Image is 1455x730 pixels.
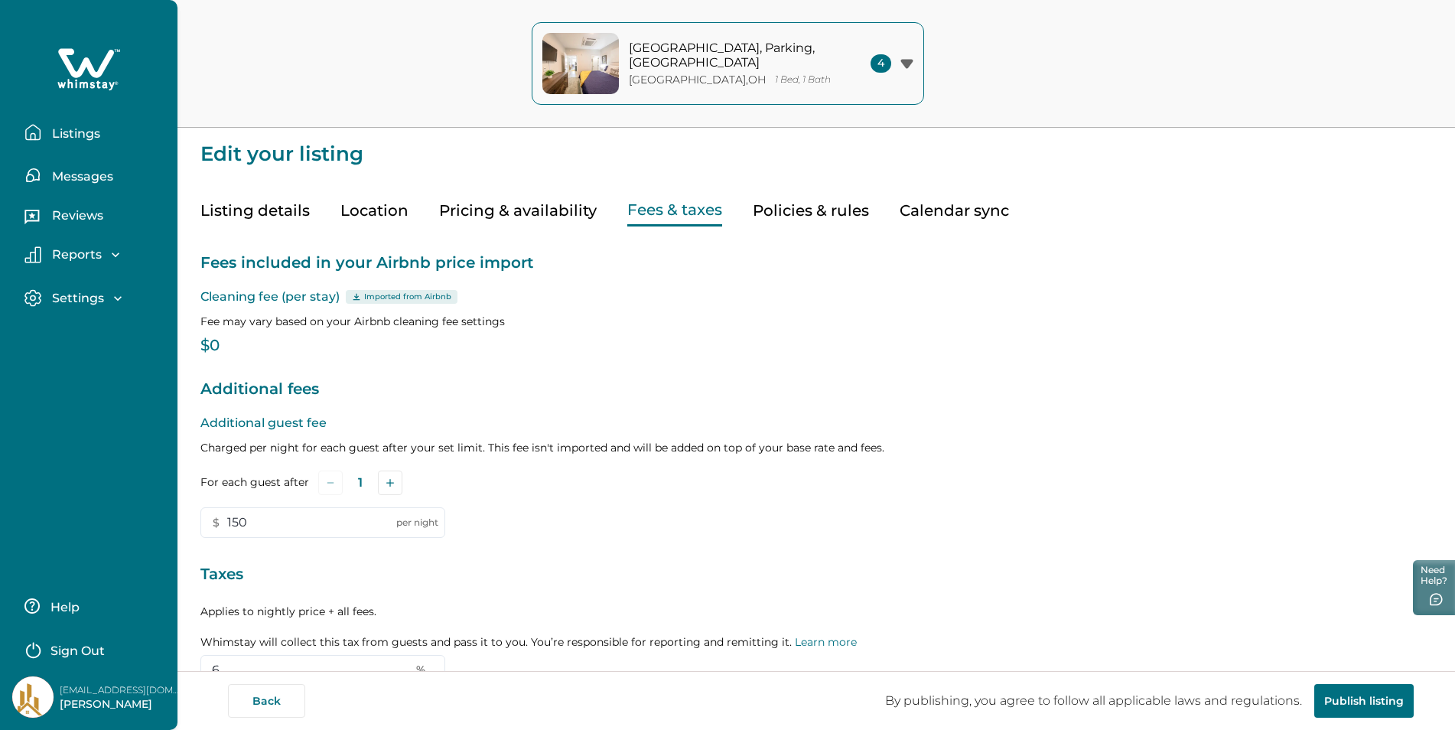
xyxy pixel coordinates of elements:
button: Pricing & availability [439,195,597,226]
p: [GEOGRAPHIC_DATA], Parking, [GEOGRAPHIC_DATA] [629,41,835,70]
p: Sign Out [50,644,105,659]
p: Listings [47,126,100,142]
span: 4 [871,54,891,73]
a: Learn more [795,635,857,649]
p: $0 [200,338,1432,354]
img: Whimstay Host [12,676,54,718]
button: Back [228,684,305,718]
p: [PERSON_NAME] [60,697,182,712]
p: Additional fees [200,377,1432,402]
button: Listings [24,117,165,148]
button: Reviews [24,203,165,233]
button: Calendar sync [900,195,1009,226]
button: Sign Out [24,634,160,664]
p: Taxes [200,562,1432,587]
p: Cleaning fee (per stay) [200,288,1432,306]
button: Publish listing [1314,684,1414,718]
p: Reviews [47,208,103,223]
p: Settings [47,291,104,306]
p: Applies to nightly price + all fees. Whimstay will collect this tax from guests and pass it to yo... [200,604,1432,650]
p: Fees included in your Airbnb price import [200,251,1432,275]
p: Reports [47,247,102,262]
p: [GEOGRAPHIC_DATA] , OH [629,73,766,86]
button: Policies & rules [753,195,869,226]
p: Messages [47,169,113,184]
p: 1 Bed, 1 Bath [775,74,831,86]
p: Fee may vary based on your Airbnb cleaning fee settings [200,314,1432,329]
button: Add [378,471,402,495]
p: Imported from Airbnb [364,291,451,303]
button: Help [24,591,160,621]
button: property-cover[GEOGRAPHIC_DATA], Parking, [GEOGRAPHIC_DATA][GEOGRAPHIC_DATA],OH1 Bed, 1 Bath4 [532,22,924,105]
p: Help [46,600,80,615]
button: Reports [24,246,165,263]
p: 1 [358,475,363,490]
p: [EMAIL_ADDRESS][DOMAIN_NAME] [60,683,182,698]
button: Subtract [318,471,343,495]
p: Additional guest fee [200,414,1432,432]
button: Fees & taxes [627,195,722,226]
button: Messages [24,160,165,191]
button: Location [340,195,409,226]
label: For each guest after [200,474,309,490]
button: Listing details [200,195,310,226]
button: Settings [24,289,165,307]
p: Charged per night for each guest after your set limit. This fee isn't imported and will be added ... [200,440,1432,455]
p: By publishing, you agree to follow all applicable laws and regulations. [873,693,1314,709]
img: property-cover [542,33,619,94]
p: Edit your listing [200,128,1432,165]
